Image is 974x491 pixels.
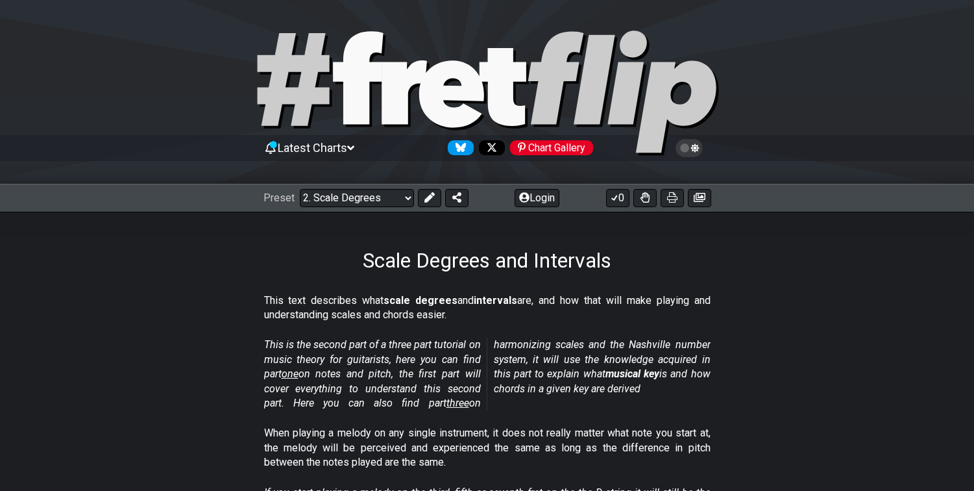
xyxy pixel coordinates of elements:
[278,141,347,155] span: Latest Charts
[264,338,711,409] em: This is the second part of a three part tutorial on music theory for guitarists, here you can fin...
[474,294,517,307] strong: intervals
[688,189,711,207] button: Create image
[300,189,414,207] select: Preset
[510,140,593,155] div: Chart Gallery
[264,294,711,323] p: This text describes what and are, and how that will make playing and understanding scales and cho...
[264,426,711,470] p: When playing a melody on any single instrument, it does not really matter what note you start at,...
[418,189,441,207] button: Edit Preset
[446,397,469,409] span: three
[682,142,697,154] span: Toggle light / dark theme
[282,368,298,380] span: one
[605,368,659,380] strong: musical key
[445,189,469,207] button: Share Preset
[363,248,611,273] h1: Scale Degrees and Intervals
[661,189,684,207] button: Print
[505,140,593,155] a: #fretflip at Pinterest
[474,140,505,155] a: Follow #fretflip at X
[606,189,629,207] button: 0
[515,189,559,207] button: Login
[633,189,657,207] button: Toggle Dexterity for all fretkits
[384,294,457,307] strong: scale degrees
[443,140,474,155] a: Follow #fretflip at Bluesky
[263,192,295,204] span: Preset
